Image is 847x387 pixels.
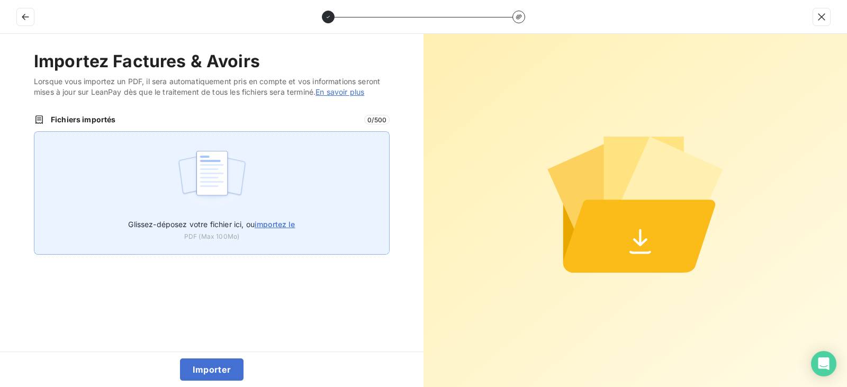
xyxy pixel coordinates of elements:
h2: Importez Factures & Avoirs [34,51,390,72]
span: PDF (Max 100Mo) [184,232,239,241]
a: En savoir plus [316,87,364,96]
img: illustration [177,145,247,212]
span: Glissez-déposez votre fichier ici, ou [128,220,295,229]
button: Importer [180,358,244,381]
span: 0 / 500 [364,115,390,124]
div: Open Intercom Messenger [811,351,836,376]
span: importez le [255,220,295,229]
span: Lorsque vous importez un PDF, il sera automatiquement pris en compte et vos informations seront m... [34,76,390,97]
span: Fichiers importés [51,114,358,125]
